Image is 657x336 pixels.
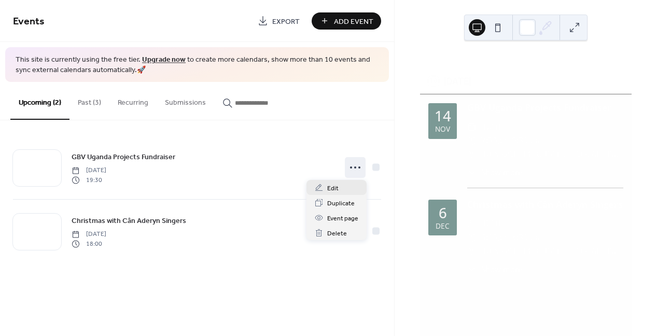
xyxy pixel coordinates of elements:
[72,166,106,175] span: [DATE]
[420,55,632,69] div: Upcoming events
[467,101,623,114] div: GBV Uganda Projects Fundraiser
[481,134,509,147] span: 7:30pm
[72,215,186,227] a: Christmas with Cân Aderyn Singers
[467,120,477,134] div: ​
[72,151,175,163] a: GBV Uganda Projects Fundraiser
[327,183,339,194] span: Edit
[481,217,506,230] span: [DATE]
[512,134,540,147] span: 9:30pm
[142,53,186,67] a: Upgrade now
[481,147,623,161] a: [DEMOGRAPHIC_DATA], [GEOGRAPHIC_DATA]
[435,125,450,133] div: Nov
[436,222,450,230] div: Dec
[272,16,300,27] span: Export
[481,120,506,134] span: [DATE]
[467,166,477,178] div: ​
[512,231,540,244] span: 8:30pm
[435,109,451,123] div: 14
[10,82,69,120] button: Upcoming (2)
[509,134,512,147] span: -
[481,166,523,178] span: Show more
[467,263,522,275] button: ​Show more
[481,263,523,275] span: Show more
[481,244,623,258] a: [DEMOGRAPHIC_DATA], [GEOGRAPHIC_DATA]
[327,228,347,239] span: Delete
[16,55,379,75] span: This site is currently using the free tier. to create more calendars, show more than 10 events an...
[439,206,447,220] div: 6
[72,239,106,248] span: 18:00
[72,216,186,227] span: Christmas with Cân Aderyn Singers
[72,152,175,163] span: GBV Uganda Projects Fundraiser
[467,147,477,161] div: ​
[72,230,106,239] span: [DATE]
[109,82,157,119] button: Recurring
[467,231,477,244] div: ​
[467,217,477,230] div: ​
[13,11,45,32] span: Events
[467,166,522,178] button: ​Show more
[327,213,358,224] span: Event page
[157,82,214,119] button: Submissions
[72,175,106,185] span: 19:30
[312,12,381,30] button: Add Event
[467,244,477,258] div: ​
[327,198,355,209] span: Duplicate
[250,12,307,30] a: Export
[467,134,477,147] div: ​
[481,231,509,244] span: 6:00pm
[467,263,477,275] div: ​
[467,198,623,211] div: Christmas with Cân Aderyn Singers
[509,231,512,244] span: -
[334,16,373,27] span: Add Event
[69,82,109,119] button: Past (3)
